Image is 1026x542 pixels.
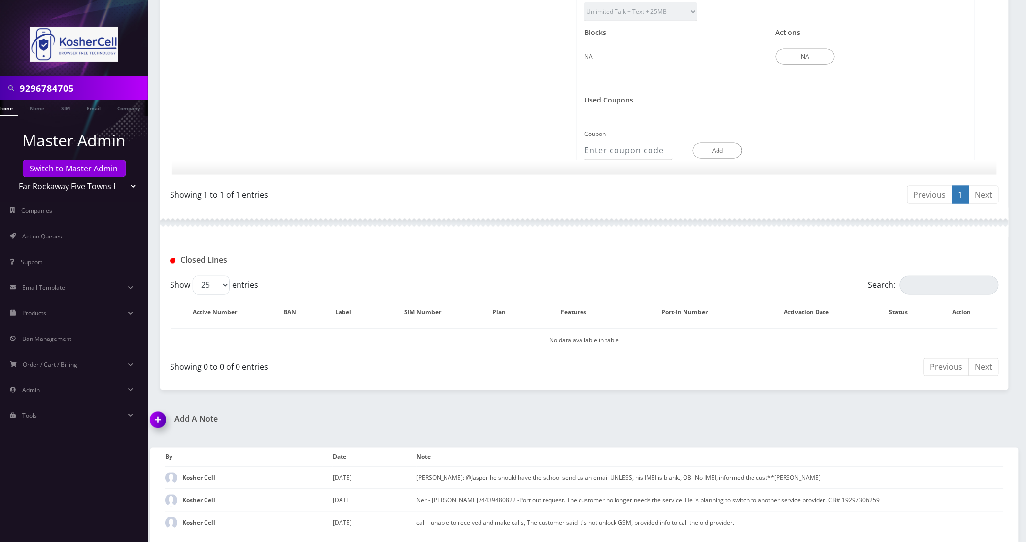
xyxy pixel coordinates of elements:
th: Port-In Number: activate to sort column ascending [629,299,750,327]
span: Ban Management [22,335,71,343]
img: Closed Lines [170,258,175,264]
select: Showentries [193,276,230,295]
th: SIM Number: activate to sort column ascending [377,299,479,327]
span: Tools [22,411,37,420]
span: Email Template [22,283,65,292]
th: Active Number: activate to sort column descending [171,299,269,327]
th: Label: activate to sort column ascending [321,299,376,327]
th: Activation Date: activate to sort column ascending [752,299,872,327]
span: Companies [22,206,53,215]
th: Status: activate to sort column ascending [873,299,934,327]
strong: Kosher Cell [182,496,215,505]
a: SIM [56,100,75,115]
th: Plan: activate to sort column ascending [479,299,529,327]
a: Name [25,100,49,115]
label: Search: [868,276,999,295]
h1: Closed Lines [170,256,437,265]
a: Switch to Master Admin [23,160,126,177]
span: Support [21,258,42,266]
a: Previous [924,358,969,376]
th: Note [417,448,1004,467]
input: Search in Company [20,79,145,98]
td: [DATE] [333,512,416,535]
td: Ner - [PERSON_NAME] /4439480822 -Port out request. The customer no longer needs the service. He i... [417,489,1004,512]
span: Admin [22,386,40,394]
img: KosherCell [30,27,118,62]
strong: Kosher Cell [182,519,215,527]
a: Add A Note [150,415,577,424]
h1: Blocks [584,29,606,37]
td: [DATE] [333,467,416,489]
th: Date [333,448,416,467]
a: Email [82,100,105,115]
input: Search: [900,276,999,295]
a: Company [112,100,145,115]
span: Products [22,309,46,317]
th: Action : activate to sort column ascending [935,299,998,327]
div: Showing 0 to 0 of 0 entries [170,357,577,373]
td: call - unable to received and make calls, The customer said it's not unlock GSM, provided info to... [417,512,1004,535]
button: Add [693,143,742,159]
button: NA [776,49,835,65]
strong: Kosher Cell [182,474,215,482]
a: Next [969,186,999,204]
input: Enter coupon code [584,141,673,160]
a: Previous [907,186,953,204]
a: 1 [952,186,969,204]
label: Coupon [584,127,606,141]
div: Showing 1 to 1 of 1 entries [170,185,577,201]
td: [DATE] [333,489,416,512]
h1: Actions [776,29,801,37]
th: By [165,448,333,467]
label: Show entries [170,276,258,295]
a: Next [969,358,999,376]
th: Features: activate to sort column ascending [530,299,628,327]
th: BAN: activate to sort column ascending [270,299,320,327]
div: NA [584,37,761,64]
span: Action Queues [22,232,62,240]
span: Order / Cart / Billing [23,360,78,369]
h1: Used Coupons [584,96,633,104]
td: [PERSON_NAME]: @Jasper he should have the school send us an email UNLESS, his IMEI is blank., OB-... [417,467,1004,489]
td: No data available in table [171,328,998,353]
